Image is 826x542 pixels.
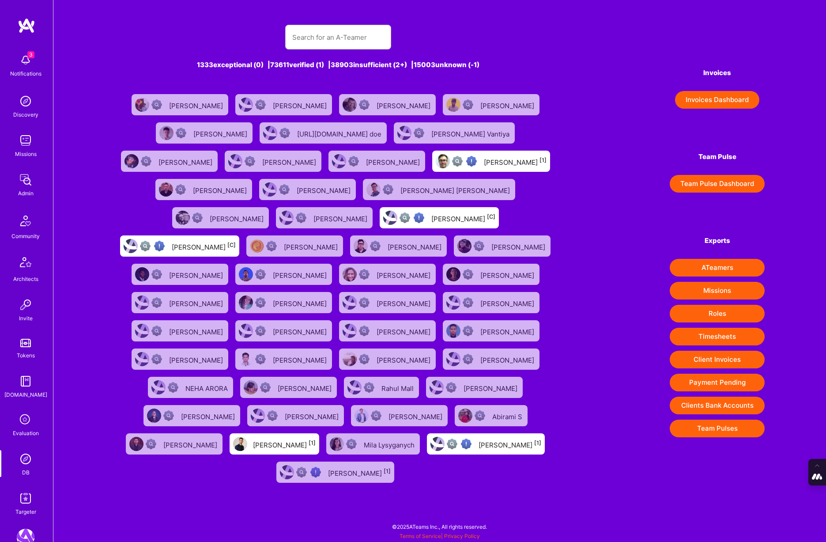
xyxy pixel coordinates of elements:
button: ATeamers [670,259,765,277]
img: Not Scrubbed [192,212,203,223]
img: Not Scrubbed [255,99,266,110]
div: [PERSON_NAME] [464,382,519,393]
div: [PERSON_NAME] [377,353,432,365]
h4: Team Pulse [670,153,765,161]
img: Not Scrubbed [151,269,162,280]
img: Invite [17,296,34,314]
a: Privacy Policy [444,533,480,539]
div: [PERSON_NAME] [163,438,219,450]
img: Not Scrubbed [359,269,370,280]
img: User Avatar [251,409,265,423]
img: Not Scrubbed [168,382,178,393]
a: User AvatarNot Scrubbed[PERSON_NAME] [336,345,439,373]
img: User Avatar [159,182,173,197]
a: User AvatarNot Scrubbed[PERSON_NAME] [128,317,232,345]
sup: [1] [539,157,547,163]
img: Not Scrubbed [260,382,271,393]
div: Architects [13,274,38,284]
a: User AvatarNot Scrubbed[PERSON_NAME] [117,147,221,175]
div: [PERSON_NAME] [388,240,443,252]
div: [PERSON_NAME] [491,240,547,252]
img: User Avatar [430,380,444,394]
span: | [400,533,480,539]
img: User Avatar [446,267,460,281]
div: [PERSON_NAME] [273,99,328,110]
img: User Avatar [239,352,253,366]
img: Architects [15,253,36,274]
img: User Avatar [366,182,381,197]
img: teamwork [17,132,34,149]
img: User Avatar [244,380,258,394]
img: User Avatar [457,239,471,253]
div: © 2025 ATeams Inc., All rights reserved. [53,515,826,538]
a: User AvatarNot Scrubbed[PERSON_NAME] [232,345,336,373]
img: Not Scrubbed [255,269,266,280]
img: User Avatar [280,465,294,479]
img: High Potential User [414,212,424,223]
a: User AvatarNot Scrubbed[PERSON_NAME] [244,402,347,430]
img: Not fully vetted [400,212,410,223]
div: [PERSON_NAME] [273,297,328,308]
h4: Invoices [670,69,765,77]
img: User Avatar [446,296,460,310]
img: User Avatar [124,239,138,253]
div: [PERSON_NAME] [479,438,541,450]
a: User AvatarNot Scrubbed[PERSON_NAME] [232,260,336,288]
img: User Avatar [332,154,346,168]
img: Not Scrubbed [255,297,266,308]
img: User Avatar [135,352,149,366]
a: User AvatarNot Scrubbed[PERSON_NAME] Vantiya [390,119,518,147]
img: Not Scrubbed [446,382,456,393]
img: Not Scrubbed [463,326,473,336]
a: User AvatarNot ScrubbedMila Lysyganych [323,430,423,458]
div: [PERSON_NAME] Vantiya [431,127,511,139]
img: bell [17,51,34,69]
a: User AvatarNot Scrubbed[PERSON_NAME] [336,91,439,119]
img: User Avatar [446,98,460,112]
img: Not Scrubbed [151,354,162,364]
div: [PERSON_NAME] [278,382,333,393]
div: [PERSON_NAME] [273,353,328,365]
a: User AvatarNot Scrubbed[PERSON_NAME] [232,91,336,119]
a: User AvatarNot fully vettedHigh Potential User[PERSON_NAME][1] [429,147,554,175]
sup: [1] [309,440,316,446]
img: User Avatar [250,239,264,253]
div: [PERSON_NAME] [484,155,547,167]
button: Timesheets [670,328,765,345]
div: [PERSON_NAME] [377,297,432,308]
div: [PERSON_NAME] [169,269,225,280]
a: User AvatarNot Scrubbed[PERSON_NAME] [439,260,543,288]
div: [PERSON_NAME] [480,325,536,337]
img: Not Scrubbed [279,128,290,138]
img: High Potential User [154,241,165,251]
a: User AvatarNot Scrubbed[PERSON_NAME] [439,345,543,373]
img: User Avatar [135,296,149,310]
div: [PERSON_NAME] [388,410,444,421]
img: High Potential User [466,156,477,167]
div: [URL][DOMAIN_NAME] doe [297,127,383,139]
a: User AvatarNot Scrubbed[PERSON_NAME] [128,288,232,317]
img: User Avatar [263,182,277,197]
img: Not Scrubbed [359,354,370,364]
input: Search for an A-Teamer [292,26,384,49]
img: User Avatar [397,126,411,140]
sup: [1] [384,468,391,474]
img: User Avatar [263,126,277,140]
div: [PERSON_NAME] [377,325,432,337]
img: User Avatar [355,409,369,423]
sup: [C] [227,242,236,248]
div: Abirami S [492,410,524,421]
a: User AvatarNot Scrubbed[PERSON_NAME] [237,373,340,402]
img: Not fully vetted [296,467,307,478]
a: User AvatarNot Scrubbed[PERSON_NAME] [128,260,232,288]
button: Roles [670,305,765,322]
a: User AvatarNot ScrubbedAbirami S [451,402,531,430]
img: User Avatar [343,267,357,281]
img: User Avatar [383,211,397,225]
img: Not Scrubbed [359,297,370,308]
div: Discovery [13,110,38,119]
div: [PERSON_NAME] [431,212,495,224]
div: [PERSON_NAME] [297,184,352,195]
div: [PERSON_NAME] [284,240,339,252]
button: Invoices Dashboard [675,91,759,109]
